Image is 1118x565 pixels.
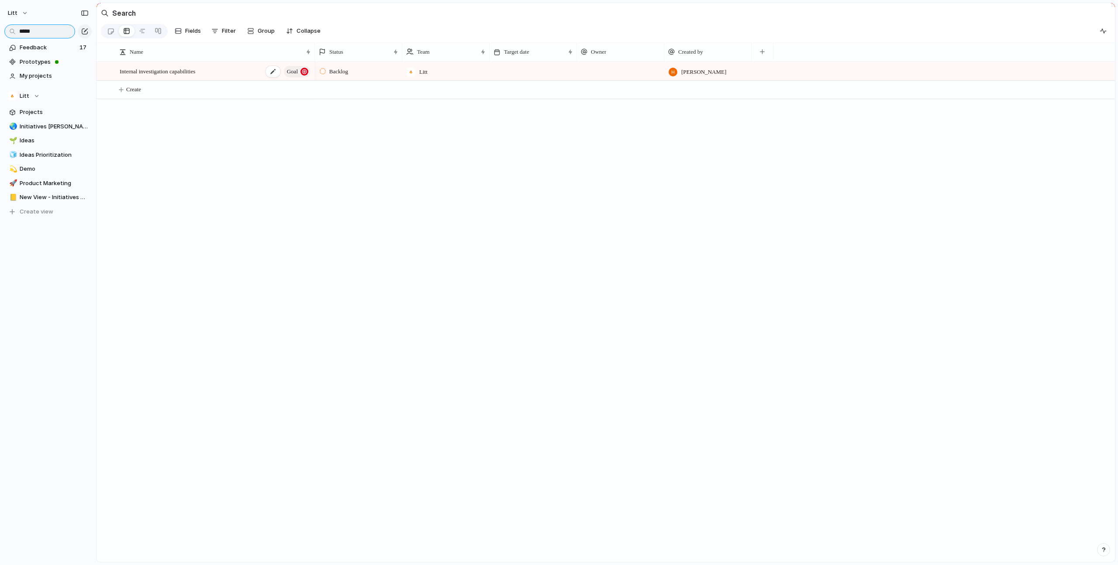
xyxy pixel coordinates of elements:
[171,24,204,38] button: Fields
[283,24,324,38] button: Collapse
[4,6,33,20] button: Litt
[126,85,141,94] span: Create
[130,48,143,56] span: Name
[297,27,321,35] span: Collapse
[4,106,92,119] a: Projects
[8,165,17,173] button: 💫
[222,27,236,35] span: Filter
[20,43,77,52] span: Feedback
[79,43,88,52] span: 17
[4,134,92,147] a: 🌱Ideas
[8,193,17,202] button: 📒
[20,72,89,80] span: My projects
[20,136,89,145] span: Ideas
[4,41,92,54] a: Feedback17
[417,48,430,56] span: Team
[20,179,89,188] span: Product Marketing
[20,58,89,66] span: Prototypes
[4,205,92,218] button: Create view
[4,90,92,103] button: Litt
[9,178,15,188] div: 🚀
[9,193,15,203] div: 📒
[4,162,92,176] a: 💫Demo
[591,48,606,56] span: Owner
[20,165,89,173] span: Demo
[243,24,279,38] button: Group
[8,9,17,17] span: Litt
[112,8,136,18] h2: Search
[9,164,15,174] div: 💫
[8,122,17,131] button: 🌏
[258,27,275,35] span: Group
[185,27,201,35] span: Fields
[9,150,15,160] div: 🧊
[681,68,726,76] span: [PERSON_NAME]
[329,48,343,56] span: Status
[20,193,89,202] span: New View - Initiatives and Goals
[20,122,89,131] span: Initiatives [PERSON_NAME]
[120,66,195,76] span: Internal investigation capabilities
[419,68,428,76] span: Litt
[9,121,15,131] div: 🌏
[4,148,92,162] a: 🧊Ideas Prioritization
[9,136,15,146] div: 🌱
[4,69,92,83] a: My projects
[504,48,529,56] span: Target date
[208,24,239,38] button: Filter
[20,108,89,117] span: Projects
[8,179,17,188] button: 🚀
[20,92,29,100] span: Litt
[20,151,89,159] span: Ideas Prioritization
[4,55,92,69] a: Prototypes
[284,66,311,77] button: Goal
[20,207,53,216] span: Create view
[4,191,92,204] a: 📒New View - Initiatives and Goals
[8,136,17,145] button: 🌱
[329,67,348,76] span: Backlog
[4,120,92,133] a: 🌏Initiatives [PERSON_NAME]
[287,65,298,78] span: Goal
[678,48,703,56] span: Created by
[4,177,92,190] a: 🚀Product Marketing
[8,151,17,159] button: 🧊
